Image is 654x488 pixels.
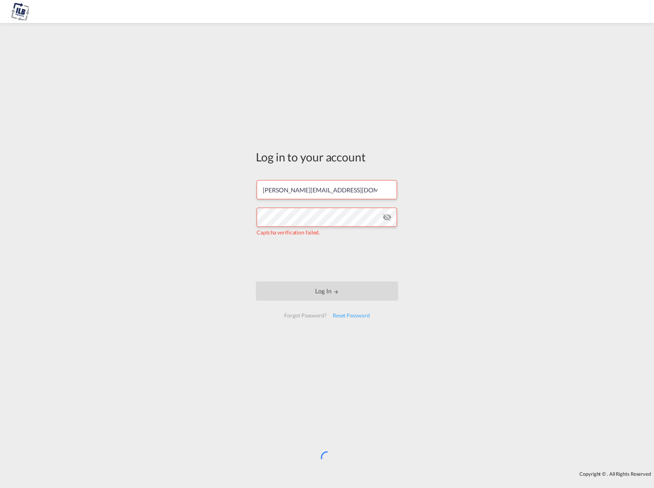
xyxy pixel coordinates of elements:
button: LOGIN [256,281,398,301]
span: Captcha verification failed. [257,229,320,236]
div: Forgot Password? [281,309,329,322]
input: Enter email/phone number [257,180,397,199]
iframe: reCAPTCHA [269,244,385,274]
div: Reset Password [330,309,373,322]
img: 625ebc90a5f611efb2de8361e036ac32.png [11,3,29,20]
div: Log in to your account [256,149,398,165]
md-icon: icon-eye-off [382,213,392,222]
